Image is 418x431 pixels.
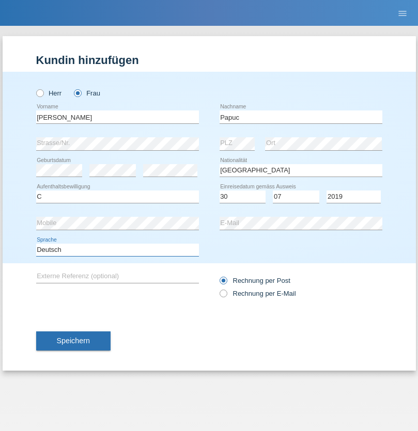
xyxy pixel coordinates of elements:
input: Rechnung per E-Mail [220,290,226,302]
input: Rechnung per Post [220,277,226,290]
h1: Kundin hinzufügen [36,54,382,67]
label: Frau [74,89,100,97]
label: Herr [36,89,62,97]
label: Rechnung per E-Mail [220,290,296,297]
a: menu [392,10,413,16]
input: Frau [74,89,81,96]
label: Rechnung per Post [220,277,290,284]
input: Herr [36,89,43,96]
i: menu [397,8,408,19]
span: Speichern [57,337,90,345]
button: Speichern [36,331,111,351]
